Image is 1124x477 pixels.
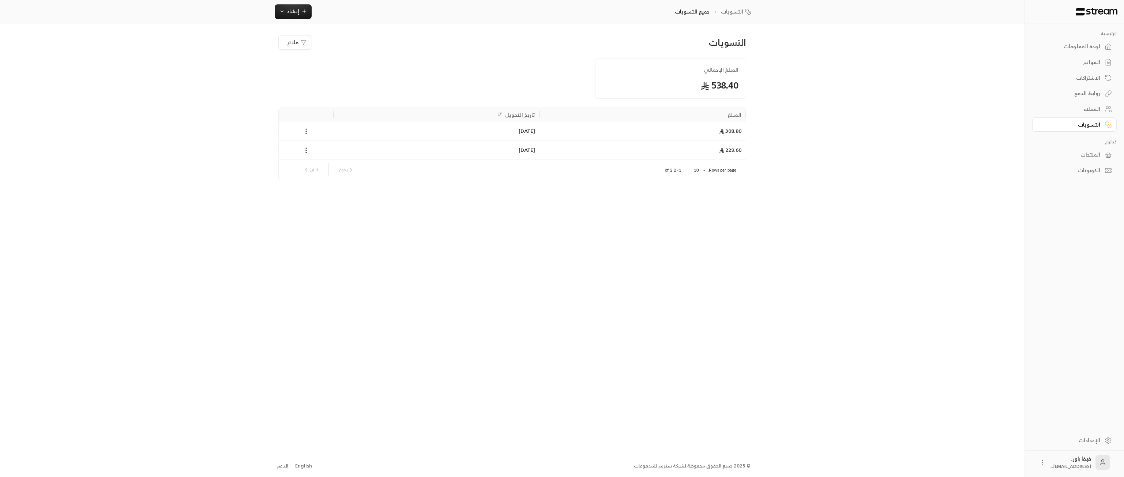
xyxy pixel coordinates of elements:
a: الكوبونات [1032,164,1117,178]
div: الفواتير [1041,59,1100,66]
img: Logo [1075,8,1118,16]
span: فلاتر [287,39,298,46]
span: إنشاء [287,7,299,16]
div: فيقا باور . [1050,455,1091,470]
a: لوحة المعلومات [1032,40,1117,54]
span: 538.40 [603,79,738,91]
div: تاريخ التحويل [505,110,535,119]
p: 1–2 of 2 [665,167,681,173]
p: جميع التسويات [675,8,710,15]
div: English [295,462,312,470]
button: Sort [496,110,504,119]
div: المنتجات [1041,151,1100,158]
div: العملاء [1041,105,1100,113]
p: الرئيسية [1032,31,1117,37]
span: [EMAIL_ADDRESS].... [1050,462,1091,470]
div: 308.80 [540,121,746,140]
a: التسويات [721,8,754,15]
div: الاشتراكات [1041,74,1100,82]
button: فلاتر [278,35,311,50]
div: 10 [690,166,708,175]
div: [DATE] [338,121,535,140]
span: المبلغ الإجمالي [603,66,738,74]
div: التسويات [1041,121,1100,128]
div: [DATE] [338,140,535,159]
a: الإعدادات [1032,433,1117,447]
div: المبلغ [728,110,741,119]
a: التسويات [1032,117,1117,132]
a: العملاء [1032,102,1117,116]
div: 229.60 [540,140,746,159]
div: لوحة المعلومات [1041,43,1100,50]
a: الاشتراكات [1032,71,1117,85]
a: الفواتير [1032,55,1117,70]
div: روابط الدفع [1041,90,1100,97]
button: إنشاء [275,4,312,19]
a: روابط الدفع [1032,86,1117,101]
div: التسويات [674,37,746,48]
p: Rows per page: [708,167,736,173]
a: المنتجات [1032,148,1117,162]
nav: breadcrumb [675,8,753,15]
div: الإعدادات [1041,437,1100,444]
div: © 2025 جميع الحقوق محفوظة لشركة ستريم للمدفوعات. [633,462,751,470]
div: الكوبونات [1041,167,1100,174]
a: الدعم [274,459,290,473]
p: كتالوج [1032,139,1117,145]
